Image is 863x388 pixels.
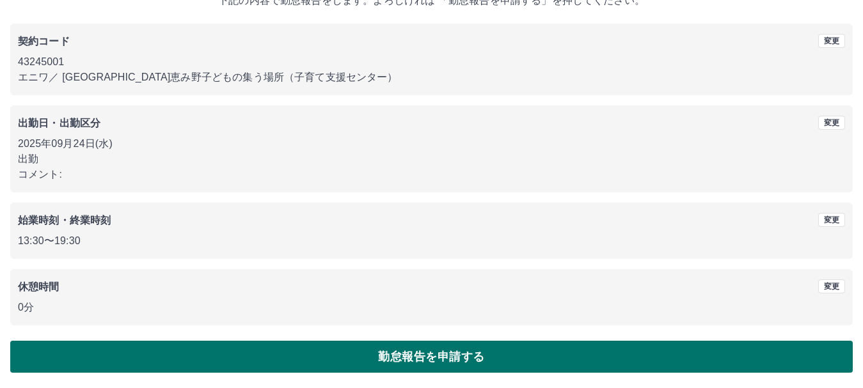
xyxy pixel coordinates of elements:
[18,118,100,128] b: 出勤日・出勤区分
[818,34,845,48] button: 変更
[18,300,845,315] p: 0分
[18,281,59,292] b: 休憩時間
[18,215,111,226] b: 始業時刻・終業時刻
[18,54,845,70] p: 43245001
[818,213,845,227] button: 変更
[18,151,845,167] p: 出勤
[818,279,845,293] button: 変更
[18,233,845,249] p: 13:30 〜 19:30
[18,70,845,85] p: エニワ ／ [GEOGRAPHIC_DATA]恵み野子どもの集う場所（子育て支援センター）
[18,36,70,47] b: 契約コード
[18,167,845,182] p: コメント:
[18,136,845,151] p: 2025年09月24日(水)
[10,341,853,373] button: 勤怠報告を申請する
[818,116,845,130] button: 変更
